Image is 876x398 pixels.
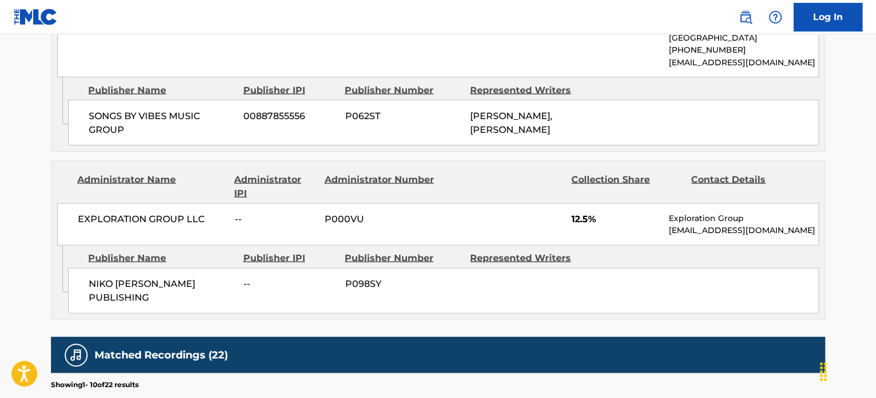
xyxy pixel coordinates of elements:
a: Log In [794,3,862,31]
div: Represented Writers [470,83,587,97]
div: Publisher Name [88,251,234,265]
span: P000VU [325,212,436,226]
span: -- [235,212,316,226]
span: [PERSON_NAME], [PERSON_NAME] [470,110,553,135]
div: Help [764,6,787,29]
span: NIKO [PERSON_NAME] PUBLISHING [89,277,235,304]
img: MLC Logo [14,9,58,25]
div: Publisher IPI [243,251,336,265]
div: Publisher Number [345,83,461,97]
div: Administrator Number [324,172,435,200]
div: Drag [814,354,832,389]
p: [EMAIL_ADDRESS][DOMAIN_NAME] [669,56,818,68]
span: P062ST [345,109,461,123]
img: search [739,10,752,24]
div: Collection Share [571,172,682,200]
span: 00887855556 [243,109,336,123]
p: Exploration Group [669,212,818,224]
iframe: Chat Widget [819,343,876,398]
p: [PHONE_NUMBER] [669,44,818,56]
span: -- [243,277,336,290]
a: Public Search [734,6,757,29]
img: Matched Recordings [69,348,83,362]
p: Showing 1 - 10 of 22 results [51,379,139,389]
img: help [768,10,782,24]
div: Publisher Name [88,83,234,97]
div: Contact Details [691,172,802,200]
div: Represented Writers [470,251,587,265]
span: SONGS BY VIBES MUSIC GROUP [89,109,235,136]
p: [EMAIL_ADDRESS][DOMAIN_NAME] [669,224,818,236]
div: Administrator Name [77,172,226,200]
div: Administrator IPI [234,172,315,200]
div: Publisher IPI [243,83,336,97]
div: Publisher Number [345,251,461,265]
h5: Matched Recordings (22) [94,348,228,361]
span: P098SY [345,277,461,290]
span: 12.5% [571,212,660,226]
span: EXPLORATION GROUP LLC [78,212,226,226]
p: [GEOGRAPHIC_DATA] [669,32,818,44]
